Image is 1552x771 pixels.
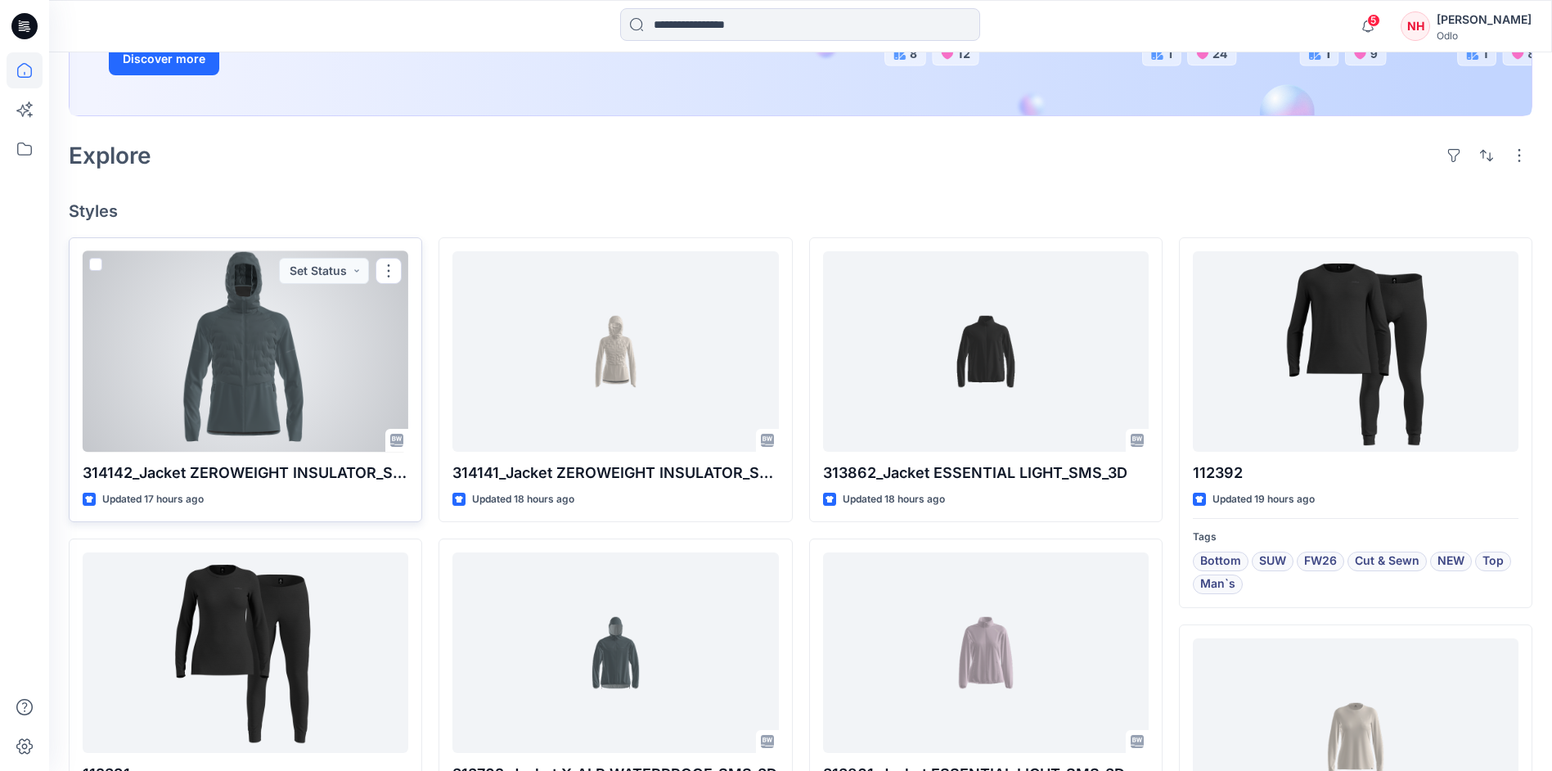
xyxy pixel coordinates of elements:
[83,552,408,753] a: 112391
[69,201,1532,221] h4: Styles
[1200,575,1235,594] span: Man`s
[1193,529,1518,546] p: Tags
[1212,491,1315,508] p: Updated 19 hours ago
[452,552,778,753] a: 313702_Jacket X-ALP WATERPROOF_SMS_3D
[69,142,151,169] h2: Explore
[452,251,778,452] a: 314141_Jacket ZEROWEIGHT INSULATOR_SMS_3D
[1482,552,1504,571] span: Top
[1193,462,1518,485] p: 112392
[1304,552,1337,571] span: FW26
[1437,29,1532,42] div: Odlo
[452,462,778,485] p: 314141_Jacket ZEROWEIGHT INSULATOR_SMS_3D
[1193,251,1518,452] a: 112392
[109,43,477,75] a: Discover more
[83,462,408,485] p: 314142_Jacket ZEROWEIGHT INSULATOR_SMS_3D
[1355,552,1419,571] span: Cut & Sewn
[843,491,945,508] p: Updated 18 hours ago
[1437,10,1532,29] div: [PERSON_NAME]
[1259,552,1286,571] span: SUW
[1367,14,1380,27] span: 5
[1200,552,1241,571] span: Bottom
[102,491,204,508] p: Updated 17 hours ago
[823,552,1149,753] a: 313861_Jacket ESSENTIAL LIGHT_SMS_3D
[109,43,219,75] button: Discover more
[472,491,574,508] p: Updated 18 hours ago
[823,251,1149,452] a: 313862_Jacket ESSENTIAL LIGHT_SMS_3D
[1401,11,1430,41] div: NH
[1437,552,1464,571] span: NEW
[823,462,1149,485] p: 313862_Jacket ESSENTIAL LIGHT_SMS_3D
[83,251,408,452] a: 314142_Jacket ZEROWEIGHT INSULATOR_SMS_3D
